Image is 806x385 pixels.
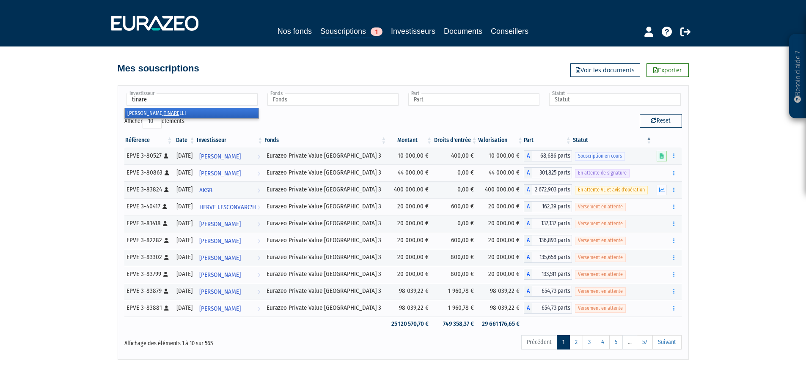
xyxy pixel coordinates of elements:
a: Suivant [652,335,682,350]
span: A [524,235,532,246]
i: [Français] Personne physique [164,306,169,311]
a: Nos fonds [278,25,312,37]
i: [Français] Personne physique [164,153,168,158]
div: EPVE 3-80863 [127,168,171,177]
td: 20 000,00 € [387,215,433,232]
span: 68,686 parts [532,150,572,161]
td: 98 039,22 € [387,283,433,300]
div: [DATE] [176,303,193,312]
div: Eurazeo Private Value [GEOGRAPHIC_DATA] 3 [267,202,384,211]
div: A - Eurazeo Private Value Europe 3 [524,303,572,314]
span: Versement en attente [575,237,626,245]
div: Eurazeo Private Value [GEOGRAPHIC_DATA] 3 [267,287,384,295]
td: 29 661 176,65 € [478,317,524,331]
div: Eurazeo Private Value [GEOGRAPHIC_DATA] 3 [267,219,384,228]
div: EPVE 3-80527 [127,151,171,160]
button: Reset [640,114,682,128]
span: En attente de signature [575,169,630,177]
a: 2 [569,335,583,350]
a: [PERSON_NAME] [196,300,264,317]
a: [PERSON_NAME] [196,164,264,181]
td: 20 000,00 € [387,198,433,215]
a: [PERSON_NAME] [196,215,264,232]
span: A [524,218,532,229]
span: [PERSON_NAME] [199,149,241,164]
a: [PERSON_NAME] [196,266,264,283]
span: [PERSON_NAME] [199,284,241,300]
a: Investisseurs [391,25,435,37]
th: Date: activer pour trier la colonne par ordre croissant [173,133,195,147]
th: Part: activer pour trier la colonne par ordre croissant [524,133,572,147]
a: 57 [637,335,653,350]
span: 654,73 parts [532,286,572,297]
span: 133,511 parts [532,269,572,280]
div: Eurazeo Private Value [GEOGRAPHIC_DATA] 3 [267,168,384,177]
span: A [524,167,532,178]
td: 0,00 € [433,215,478,232]
span: Versement en attente [575,287,626,295]
span: Souscription en cours [575,152,625,160]
td: 10 000,00 € [478,147,524,164]
td: 1 960,78 € [433,283,478,300]
span: 136,893 parts [532,235,572,246]
i: Voir l'investisseur [257,199,260,215]
div: Eurazeo Private Value [GEOGRAPHIC_DATA] 3 [267,303,384,312]
span: 654,73 parts [532,303,572,314]
div: EPVE 3-83799 [127,270,171,279]
td: 749 358,37 € [433,317,478,331]
th: Fonds: activer pour trier la colonne par ordre croissant [264,133,387,147]
div: Eurazeo Private Value [GEOGRAPHIC_DATA] 3 [267,253,384,262]
span: 2 672,903 parts [532,184,572,195]
td: 0,00 € [433,164,478,181]
td: 98 039,22 € [387,300,433,317]
li: [PERSON_NAME] LLI [125,108,259,118]
a: Souscriptions1 [320,25,382,38]
div: [DATE] [176,168,193,177]
i: Voir l'investisseur [257,267,260,283]
td: 25 120 570,70 € [387,317,433,331]
td: 98 039,22 € [478,300,524,317]
a: 3 [583,335,596,350]
div: [DATE] [176,151,193,160]
div: Eurazeo Private Value [GEOGRAPHIC_DATA] 3 [267,185,384,194]
i: [Français] Personne physique [163,272,168,277]
span: Versement en attente [575,270,626,279]
a: [PERSON_NAME] [196,249,264,266]
i: [Français] Personne physique [165,170,169,175]
td: 400 000,00 € [387,181,433,198]
span: Versement en attente [575,203,626,211]
span: A [524,286,532,297]
div: Affichage des éléments 1 à 10 sur 565 [124,334,349,348]
img: 1732889491-logotype_eurazeo_blanc_rvb.png [111,16,198,31]
span: A [524,201,532,212]
span: Versement en attente [575,254,626,262]
td: 400 000,00 € [478,181,524,198]
span: [PERSON_NAME] [199,301,241,317]
th: Investisseur: activer pour trier la colonne par ordre croissant [196,133,264,147]
th: Statut : activer pour trier la colonne par ordre d&eacute;croissant [572,133,653,147]
div: Eurazeo Private Value [GEOGRAPHIC_DATA] 3 [267,236,384,245]
a: HERVE LESCONVARC'H [196,198,264,215]
span: [PERSON_NAME] [199,166,241,181]
td: 1 960,78 € [433,300,478,317]
td: 0,00 € [433,181,478,198]
a: 4 [596,335,610,350]
span: AKSB [199,183,212,198]
td: 20 000,00 € [478,198,524,215]
span: Versement en attente [575,220,626,228]
th: Montant: activer pour trier la colonne par ordre croissant [387,133,433,147]
td: 20 000,00 € [478,249,524,266]
i: Voir l'investisseur [257,149,260,164]
td: 800,00 € [433,249,478,266]
td: 10 000,00 € [387,147,433,164]
div: EPVE 3-83881 [127,303,171,312]
div: A - Eurazeo Private Value Europe 3 [524,184,572,195]
a: AKSB [196,181,264,198]
span: 137,137 parts [532,218,572,229]
i: [Français] Personne physique [164,187,169,192]
i: Voir l'investisseur [257,301,260,317]
div: A - Eurazeo Private Value Europe 3 [524,286,572,297]
td: 800,00 € [433,266,478,283]
span: [PERSON_NAME] [199,233,241,249]
span: HERVE LESCONVARC'H [199,199,256,215]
